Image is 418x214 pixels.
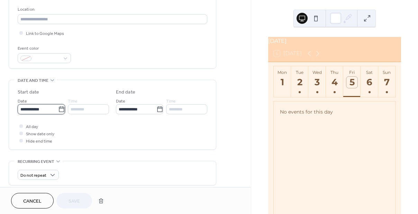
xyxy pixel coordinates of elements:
[116,89,135,96] div: End date
[328,70,341,75] div: Thu
[274,66,291,97] button: Mon1
[380,70,393,75] div: Sun
[26,30,64,37] span: Link to Google Maps
[18,45,70,52] div: Event color
[361,66,378,97] button: Sat6
[26,130,54,138] span: Show date only
[277,77,288,88] div: 1
[20,172,46,179] span: Do not repeat
[268,37,401,45] div: [DATE]
[294,77,306,88] div: 2
[345,70,358,75] div: Fri
[26,123,38,130] span: All day
[23,198,42,205] span: Cancel
[310,70,324,75] div: Wed
[381,77,393,88] div: 7
[18,6,206,13] div: Location
[363,70,376,75] div: Sat
[166,98,176,105] span: Time
[329,77,340,88] div: 4
[274,104,394,120] div: No events for this day
[346,77,358,88] div: 5
[326,66,343,97] button: Thu4
[308,66,326,97] button: Wed3
[18,77,48,84] span: Date and time
[311,77,323,88] div: 3
[293,70,306,75] div: Tue
[276,70,289,75] div: Mon
[11,193,54,208] button: Cancel
[116,98,125,105] span: Date
[18,89,39,96] div: Start date
[68,98,78,105] span: Time
[291,66,308,97] button: Tue2
[364,77,375,88] div: 6
[343,66,361,97] button: Fri5
[18,98,27,105] span: Date
[18,158,54,165] span: Recurring event
[378,66,396,97] button: Sun7
[26,138,52,145] span: Hide end time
